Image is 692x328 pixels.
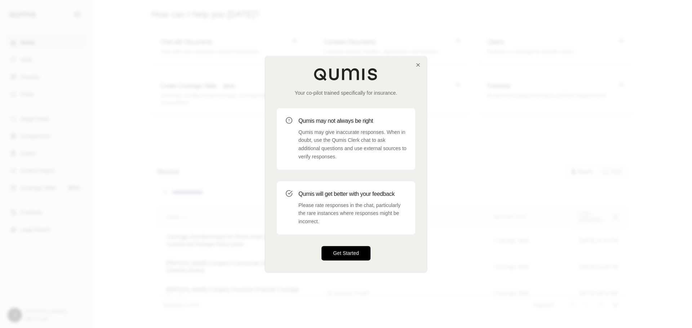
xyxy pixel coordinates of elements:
p: Your co-pilot trained specifically for insurance. [277,89,415,96]
h3: Qumis may not always be right [298,117,407,125]
p: Please rate responses in the chat, particularly the rare instances where responses might be incor... [298,201,407,226]
h3: Qumis will get better with your feedback [298,190,407,198]
img: Qumis Logo [314,68,378,81]
button: Get Started [321,246,371,260]
p: Qumis may give inaccurate responses. When in doubt, use the Qumis Clerk chat to ask additional qu... [298,128,407,161]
